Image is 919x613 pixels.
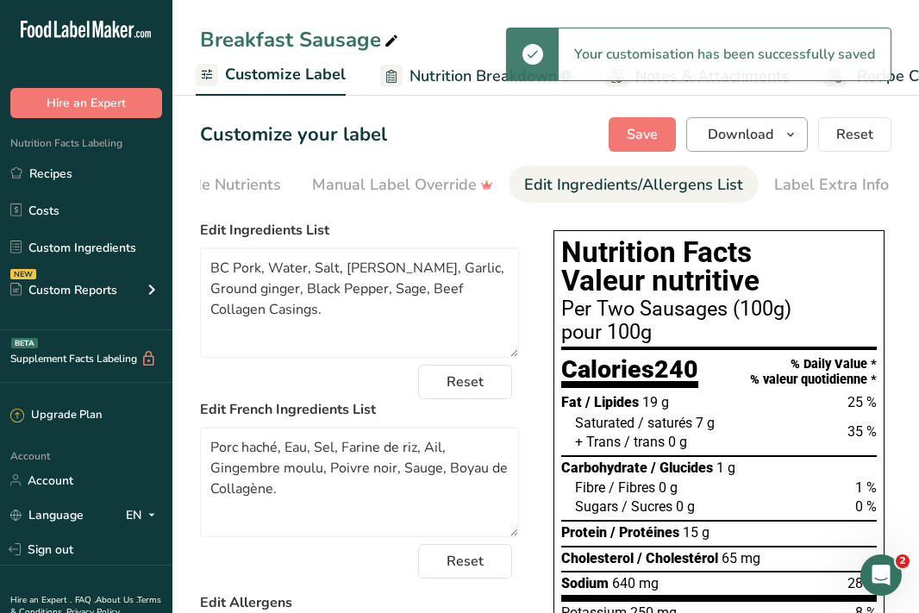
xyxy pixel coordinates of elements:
[200,592,519,613] label: Edit Allergens
[10,281,117,299] div: Custom Reports
[683,524,710,541] span: 15 g
[654,354,698,384] span: 240
[836,124,873,145] span: Reset
[559,28,891,80] div: Your customisation has been successfully saved
[561,357,698,389] div: Calories
[676,498,695,515] span: 0 g
[686,117,808,152] button: Download
[855,498,877,515] span: 0 %
[847,575,877,591] span: 28 %
[708,124,773,145] span: Download
[561,524,607,541] span: Protein
[96,594,137,606] a: About Us .
[622,498,672,515] span: / Sucres
[561,299,877,320] div: Per Two Sausages (100g)
[11,338,38,348] div: BETA
[200,24,402,55] div: Breakfast Sausage
[896,554,910,568] span: 2
[575,434,621,450] span: + Trans
[10,269,36,279] div: NEW
[610,524,679,541] span: / Protéines
[524,173,743,197] div: Edit Ingredients/Allergens List
[637,550,718,566] span: / Cholestérol
[75,594,96,606] a: FAQ .
[860,554,902,596] iframe: Intercom live chat
[818,117,891,152] button: Reset
[575,479,605,496] span: Fibre
[575,498,618,515] span: Sugars
[855,479,877,496] span: 1 %
[659,479,678,496] span: 0 g
[10,88,162,118] button: Hire an Expert
[200,220,519,241] label: Edit Ingredients List
[624,434,665,450] span: / trans
[627,124,658,145] span: Save
[561,238,877,296] h1: Nutrition Facts Valeur nutritive
[638,415,692,431] span: / saturés
[609,479,655,496] span: / Fibres
[10,594,72,606] a: Hire an Expert .
[561,550,634,566] span: Cholesterol
[847,423,877,440] span: 35 %
[200,399,519,420] label: Edit French Ingredients List
[418,365,512,399] button: Reset
[668,434,687,450] span: 0 g
[612,575,659,591] span: 640 mg
[447,372,484,392] span: Reset
[10,407,102,424] div: Upgrade Plan
[722,550,760,566] span: 65 mg
[561,394,582,410] span: Fat
[126,504,162,525] div: EN
[716,460,735,476] span: 1 g
[561,575,609,591] span: Sodium
[585,394,639,410] span: / Lipides
[561,460,647,476] span: Carbohydrate
[609,117,676,152] button: Save
[225,63,346,86] span: Customize Label
[651,460,713,476] span: / Glucides
[380,57,572,96] a: Nutrition Breakdown
[312,173,493,197] div: Manual Label Override
[774,173,889,197] div: Label Extra Info
[447,551,484,572] span: Reset
[418,544,512,579] button: Reset
[196,55,346,97] a: Customize Label
[575,415,635,431] span: Saturated
[200,121,387,149] h1: Customize your label
[696,415,715,431] span: 7 g
[750,357,877,387] div: % Daily Value * % valeur quotidienne *
[409,65,557,88] span: Nutrition Breakdown
[642,394,669,410] span: 19 g
[847,394,877,410] span: 25 %
[133,173,281,197] div: Show/Hide Nutrients
[561,322,877,343] div: pour 100g
[10,500,84,530] a: Language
